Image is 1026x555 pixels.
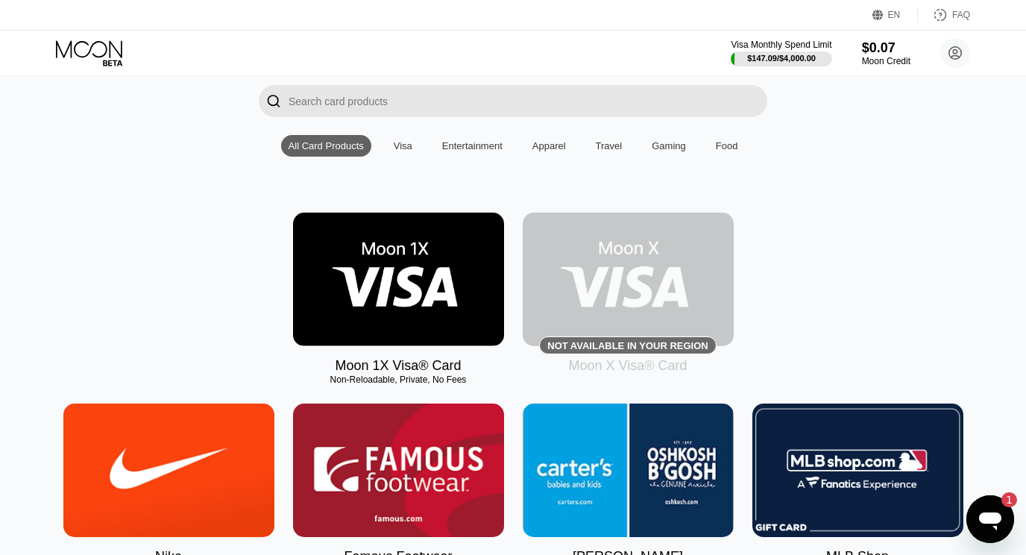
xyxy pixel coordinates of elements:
[335,358,461,374] div: Moon 1X Visa® Card
[987,492,1017,507] iframe: Number of unread messages
[966,495,1014,543] iframe: Button to launch messaging window, 1 unread message
[266,92,281,110] div: 
[952,10,970,20] div: FAQ
[588,135,630,157] div: Travel
[747,54,816,63] div: $147.09 / $4,000.00
[716,140,738,151] div: Food
[731,40,831,50] div: Visa Monthly Spend Limit
[596,140,623,151] div: Travel
[872,7,918,22] div: EN
[731,40,831,66] div: Visa Monthly Spend Limit$147.09/$4,000.00
[394,140,412,151] div: Visa
[435,135,510,157] div: Entertainment
[293,374,504,385] div: Non-Reloadable, Private, No Fees
[523,213,734,346] div: Not available in your region
[289,85,767,117] input: Search card products
[708,135,746,157] div: Food
[862,56,910,66] div: Moon Credit
[862,40,910,56] div: $0.07
[532,140,566,151] div: Apparel
[525,135,573,157] div: Apparel
[259,85,289,117] div: 
[281,135,371,157] div: All Card Products
[652,140,686,151] div: Gaming
[888,10,901,20] div: EN
[644,135,693,157] div: Gaming
[386,135,420,157] div: Visa
[289,140,364,151] div: All Card Products
[547,340,708,351] div: Not available in your region
[918,7,970,22] div: FAQ
[862,40,910,66] div: $0.07Moon Credit
[568,358,687,374] div: Moon X Visa® Card
[442,140,503,151] div: Entertainment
